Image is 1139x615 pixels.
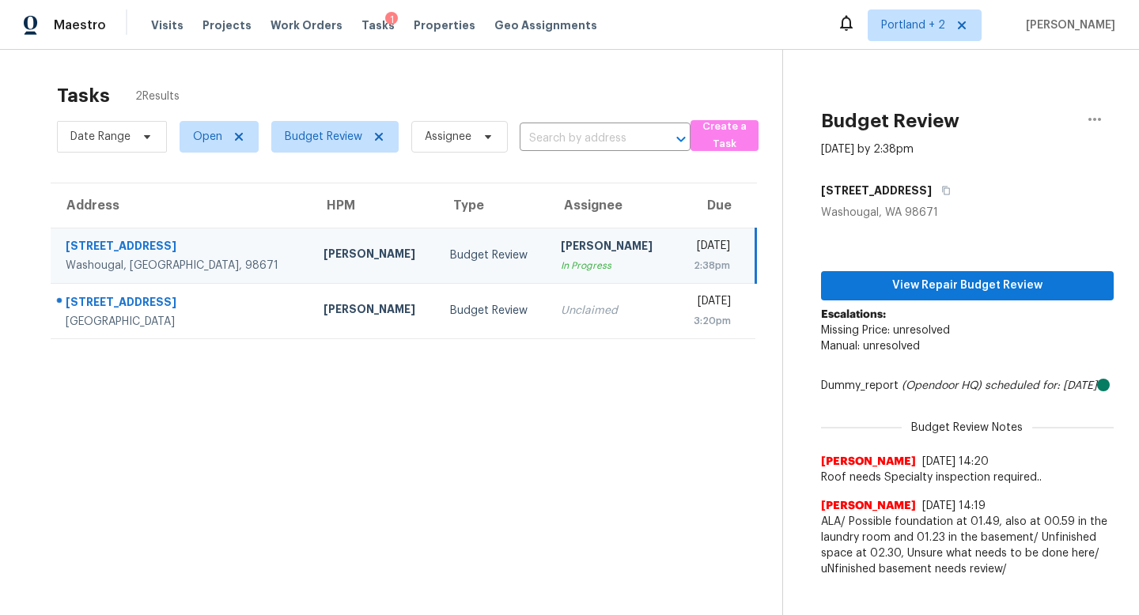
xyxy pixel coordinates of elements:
span: Create a Task [698,118,751,154]
div: Budget Review [450,247,536,263]
button: Open [670,128,692,150]
div: [GEOGRAPHIC_DATA] [66,314,298,330]
span: Work Orders [271,17,342,33]
span: Budget Review [285,129,362,145]
button: Create a Task [691,120,759,151]
h2: Budget Review [821,113,959,129]
h5: [STREET_ADDRESS] [821,183,932,198]
th: Type [437,183,549,228]
span: Projects [202,17,252,33]
span: Roof needs Specialty inspection required.. [821,470,1114,485]
span: Date Range [70,129,131,145]
button: Copy Address [932,176,953,205]
span: Assignee [425,129,471,145]
div: 2:38pm [687,258,730,274]
div: [DATE] by 2:38pm [821,141,914,157]
span: Budget Review Notes [902,420,1032,436]
span: Manual: unresolved [821,341,920,352]
div: 3:20pm [687,313,731,329]
span: [DATE] 14:20 [922,456,989,467]
div: [STREET_ADDRESS] [66,294,298,314]
th: Due [675,183,755,228]
div: [STREET_ADDRESS] [66,238,298,258]
div: Washougal, [GEOGRAPHIC_DATA], 98671 [66,258,298,274]
div: [PERSON_NAME] [324,246,425,266]
i: scheduled for: [DATE] [985,380,1097,391]
input: Search by address [520,126,646,151]
div: 1 [385,12,398,28]
span: 2 Results [135,89,180,104]
th: Assignee [548,183,675,228]
div: Washougal, WA 98671 [821,205,1114,221]
span: [PERSON_NAME] [821,498,916,514]
button: View Repair Budget Review [821,271,1114,300]
span: Portland + 2 [881,17,945,33]
div: [PERSON_NAME] [561,238,662,258]
div: In Progress [561,258,662,274]
span: Geo Assignments [494,17,597,33]
span: Visits [151,17,184,33]
span: [PERSON_NAME] [1020,17,1115,33]
th: Address [51,183,311,228]
div: Budget Review [450,303,536,319]
span: Tasks [361,20,395,31]
span: Properties [414,17,475,33]
div: [DATE] [687,293,731,313]
span: [PERSON_NAME] [821,454,916,470]
div: [DATE] [687,238,730,258]
span: Missing Price: unresolved [821,325,950,336]
span: Maestro [54,17,106,33]
div: Unclaimed [561,303,662,319]
h2: Tasks [57,88,110,104]
span: [DATE] 14:19 [922,500,986,511]
div: [PERSON_NAME] [324,301,425,321]
div: Dummy_report [821,378,1114,394]
span: View Repair Budget Review [834,276,1101,296]
span: ALA/ Possible foundation at 01.49, also at 00.59 in the laundry room and 01.23 in the basement/ U... [821,514,1114,577]
b: Escalations: [821,309,886,320]
i: (Opendoor HQ) [902,380,982,391]
span: Open [193,129,222,145]
th: HPM [311,183,437,228]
